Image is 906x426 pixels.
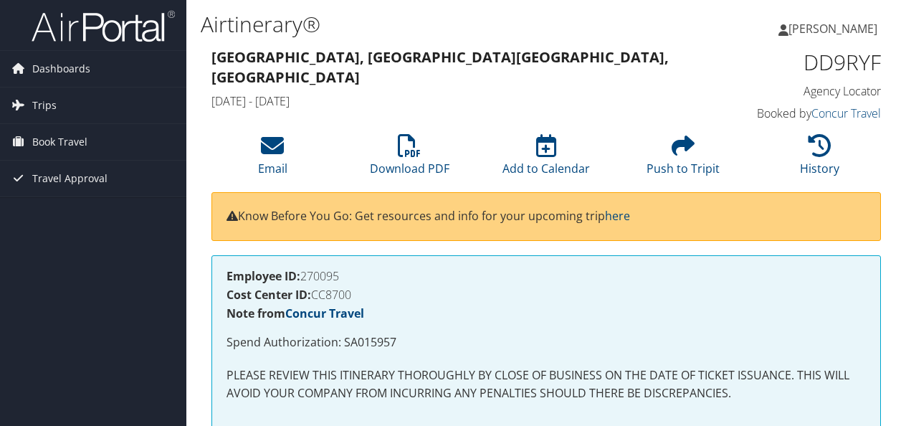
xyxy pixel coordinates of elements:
[32,124,87,160] span: Book Travel
[211,93,708,109] h4: [DATE] - [DATE]
[730,83,881,99] h4: Agency Locator
[730,105,881,121] h4: Booked by
[226,333,866,352] p: Spend Authorization: SA015957
[647,142,720,176] a: Push to Tripit
[226,289,866,300] h4: CC8700
[258,142,287,176] a: Email
[32,87,57,123] span: Trips
[226,270,866,282] h4: 270095
[800,142,839,176] a: History
[211,47,669,87] strong: [GEOGRAPHIC_DATA], [GEOGRAPHIC_DATA] [GEOGRAPHIC_DATA], [GEOGRAPHIC_DATA]
[788,21,877,37] span: [PERSON_NAME]
[226,207,866,226] p: Know Before You Go: Get resources and info for your upcoming trip
[811,105,881,121] a: Concur Travel
[32,51,90,87] span: Dashboards
[32,161,108,197] span: Travel Approval
[226,268,300,284] strong: Employee ID:
[370,142,449,176] a: Download PDF
[285,306,364,321] a: Concur Travel
[226,287,311,303] strong: Cost Center ID:
[226,366,866,403] p: PLEASE REVIEW THIS ITINERARY THOROUGHLY BY CLOSE OF BUSINESS ON THE DATE OF TICKET ISSUANCE. THIS...
[605,208,630,224] a: here
[730,47,881,77] h1: DD9RYF
[32,9,175,43] img: airportal-logo.png
[226,306,364,321] strong: Note from
[502,142,590,176] a: Add to Calendar
[778,7,892,50] a: [PERSON_NAME]
[201,9,662,39] h1: Airtinerary®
